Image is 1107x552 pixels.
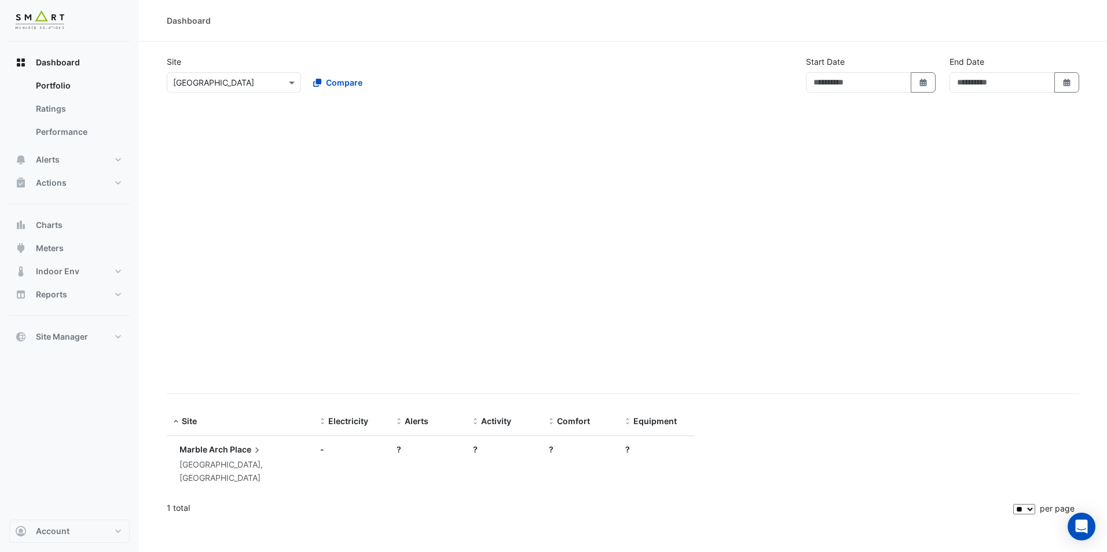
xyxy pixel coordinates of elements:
[549,443,611,455] div: ?
[179,458,306,485] div: [GEOGRAPHIC_DATA], [GEOGRAPHIC_DATA]
[15,57,27,68] app-icon: Dashboard
[1062,78,1072,87] fa-icon: Select Date
[36,331,88,343] span: Site Manager
[918,78,929,87] fa-icon: Select Date
[27,74,130,97] a: Portfolio
[320,443,383,455] div: -
[9,237,130,260] button: Meters
[15,177,27,189] app-icon: Actions
[481,416,511,426] span: Activity
[14,9,66,32] img: Company Logo
[405,416,428,426] span: Alerts
[950,56,984,68] label: End Date
[36,289,67,300] span: Reports
[1040,503,1075,513] span: per page
[9,171,130,194] button: Actions
[633,416,677,426] span: Equipment
[9,214,130,237] button: Charts
[9,520,130,543] button: Account
[36,177,67,189] span: Actions
[557,416,590,426] span: Comfort
[9,260,130,283] button: Indoor Env
[36,219,63,231] span: Charts
[9,283,130,306] button: Reports
[36,154,60,165] span: Alerts
[36,57,80,68] span: Dashboard
[397,443,459,455] div: ?
[167,56,181,68] label: Site
[306,72,370,93] button: Compare
[15,154,27,165] app-icon: Alerts
[36,242,64,254] span: Meters
[27,97,130,120] a: Ratings
[167,14,211,27] div: Dashboard
[182,416,197,426] span: Site
[9,51,130,74] button: Dashboard
[806,56,845,68] label: Start Date
[179,444,228,454] span: Marble Arch
[15,219,27,231] app-icon: Charts
[1068,513,1095,540] div: Open Intercom Messenger
[328,416,368,426] span: Electricity
[36,525,69,537] span: Account
[27,120,130,143] a: Performance
[15,266,27,277] app-icon: Indoor Env
[15,331,27,343] app-icon: Site Manager
[167,494,1011,522] div: 1 total
[9,325,130,348] button: Site Manager
[473,443,536,455] div: ?
[625,443,688,455] div: ?
[15,289,27,300] app-icon: Reports
[230,443,263,456] span: Place
[9,74,130,148] div: Dashboard
[9,148,130,171] button: Alerts
[326,76,362,89] span: Compare
[15,242,27,254] app-icon: Meters
[36,266,79,277] span: Indoor Env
